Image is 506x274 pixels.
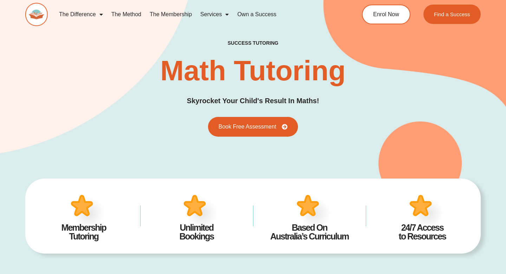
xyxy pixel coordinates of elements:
[107,6,145,23] a: The Method
[228,40,278,46] h4: success tutoring
[362,5,410,24] a: Enrol Now
[196,6,233,23] a: Services
[145,6,196,23] a: The Membership
[376,223,468,241] h4: 24/7 Access to Resources
[55,6,336,23] nav: Menu
[219,124,277,130] span: Book Free Assessment
[55,6,107,23] a: The Difference
[373,12,399,17] span: Enrol Now
[38,223,130,241] h4: Membership Tutoring
[208,117,298,137] a: Book Free Assessment
[264,223,355,241] h4: Based On Australia’s Curriculum
[233,6,280,23] a: Own a Success
[160,57,345,85] h2: Math Tutoring
[434,12,470,17] span: Find a Success
[151,223,242,241] h4: Unlimited Bookings
[187,95,319,106] h3: Skyrocket Your Child's Result In Maths!
[423,5,481,24] a: Find a Success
